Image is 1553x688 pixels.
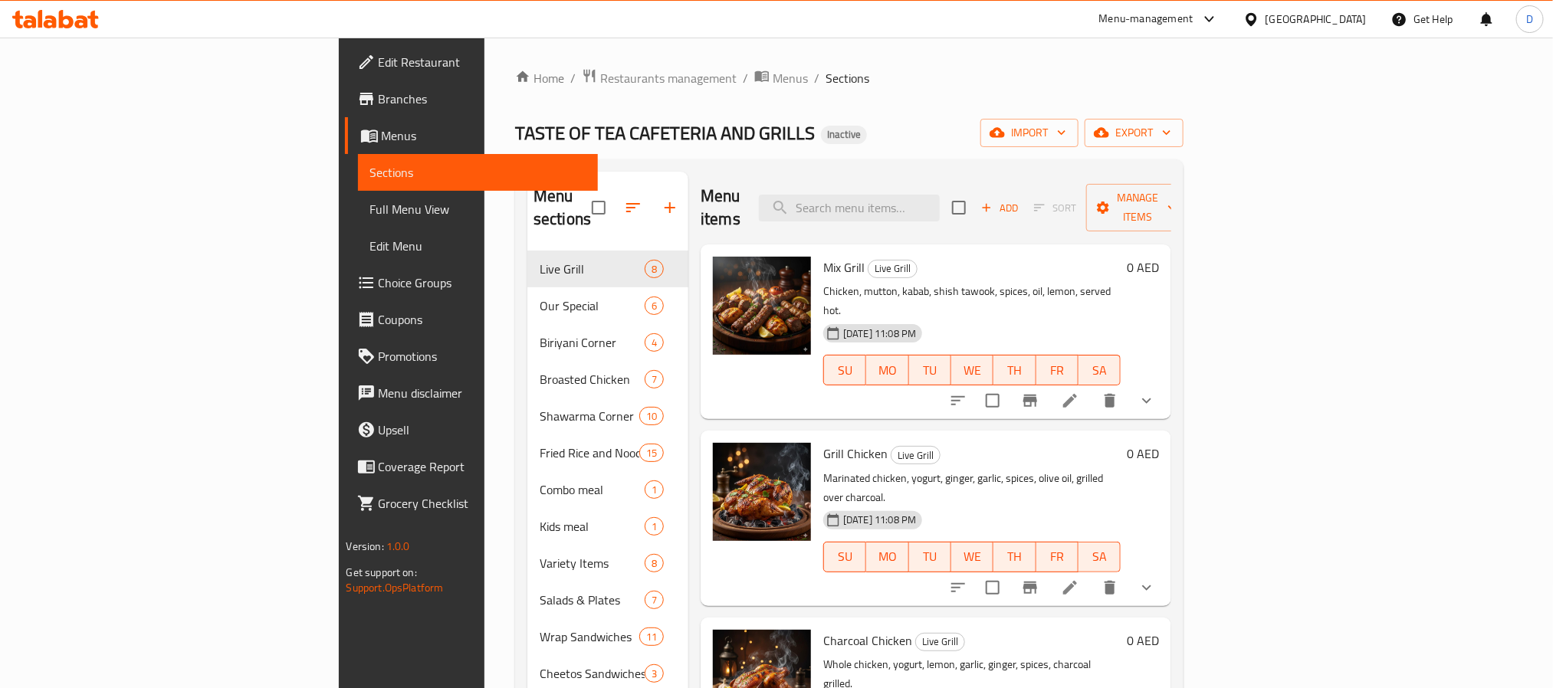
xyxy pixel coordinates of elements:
[345,301,598,338] a: Coupons
[582,68,737,88] a: Restaurants management
[823,629,912,652] span: Charcoal Chicken
[823,256,865,279] span: Mix Grill
[823,282,1121,320] p: Chicken, mutton, kabab, shish tawook, spices, oil, lemon, served hot.
[645,519,663,534] span: 1
[916,633,964,650] span: Live Grill
[975,196,1024,220] button: Add
[527,582,688,618] div: Salads & Plates7
[759,195,940,221] input: search
[713,257,811,355] img: Mix Grill
[993,355,1036,385] button: TH
[345,264,598,301] a: Choice Groups
[527,324,688,361] div: Biriyani Corner4
[1079,542,1121,572] button: SA
[379,310,586,329] span: Coupons
[979,199,1020,217] span: Add
[1127,257,1159,278] h6: 0 AED
[1012,382,1049,419] button: Branch-specific-item
[645,299,663,313] span: 6
[540,554,645,572] span: Variety Items
[652,189,688,226] button: Add section
[527,434,688,471] div: Fried Rice and Noodles15
[866,355,908,385] button: MO
[773,69,808,87] span: Menus
[1042,545,1072,568] span: FR
[1526,11,1533,28] span: D
[379,90,586,108] span: Branches
[1086,184,1189,231] button: Manage items
[977,385,1009,417] span: Select to update
[600,69,737,87] span: Restaurants management
[527,398,688,434] div: Shawarma Corner10
[370,200,586,218] span: Full Menu View
[645,593,663,608] span: 7
[701,185,740,231] h2: Menu items
[1138,578,1156,597] svg: Show Choices
[527,508,688,545] div: Kids meal1
[1085,359,1115,382] span: SA
[639,407,664,425] div: items
[1128,569,1165,606] button: show more
[1085,119,1184,147] button: export
[583,192,615,224] span: Select all sections
[540,407,639,425] span: Shawarma Corner
[345,375,598,411] a: Menu disclaimer
[977,572,1009,604] span: Select to update
[379,384,586,402] span: Menu disclaimer
[1099,10,1193,28] div: Menu-management
[515,116,815,150] span: TASTE OF TEA CAFETERIA AND GRILLS
[915,633,965,651] div: Live Grill
[1061,392,1079,410] a: Edit menu item
[540,664,645,683] span: Cheetos Sandwiches
[1092,569,1128,606] button: delete
[346,536,384,556] span: Version:
[645,517,664,536] div: items
[909,355,951,385] button: TU
[823,469,1121,507] p: Marinated chicken, yogurt, ginger, garlic, spices, olive oil, grilled over charcoal.
[370,237,586,255] span: Edit Menu
[915,359,945,382] span: TU
[645,664,664,683] div: items
[379,274,586,292] span: Choice Groups
[645,262,663,277] span: 8
[645,591,664,609] div: items
[640,446,663,460] span: 15
[645,370,664,388] div: items
[345,411,598,448] a: Upsell
[1036,355,1079,385] button: FR
[358,228,598,264] a: Edit Menu
[1097,123,1171,143] span: export
[346,578,444,598] a: Support.OpsPlatform
[640,409,663,424] span: 10
[821,126,867,144] div: Inactive
[645,260,664,278] div: items
[345,485,598,522] a: Grocery Checklist
[345,117,598,154] a: Menus
[527,287,688,324] div: Our Special6
[639,627,664,646] div: items
[823,355,866,385] button: SU
[345,80,598,117] a: Branches
[379,494,586,513] span: Grocery Checklist
[1092,382,1128,419] button: delete
[645,483,663,497] span: 1
[527,618,688,655] div: Wrap Sandwiches11
[993,123,1066,143] span: import
[951,355,993,385] button: WE
[358,191,598,228] a: Full Menu View
[940,382,977,419] button: sort-choices
[540,296,645,315] span: Our Special
[346,562,417,582] span: Get support on:
[1266,11,1367,28] div: [GEOGRAPHIC_DATA]
[540,370,645,388] span: Broasted Chicken
[540,444,639,462] span: Fried Rice and Noodles
[943,192,975,224] span: Select section
[379,347,586,365] span: Promotions
[540,591,645,609] span: Salads & Plates
[639,444,664,462] div: items
[540,627,639,646] span: Wrap Sandwiches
